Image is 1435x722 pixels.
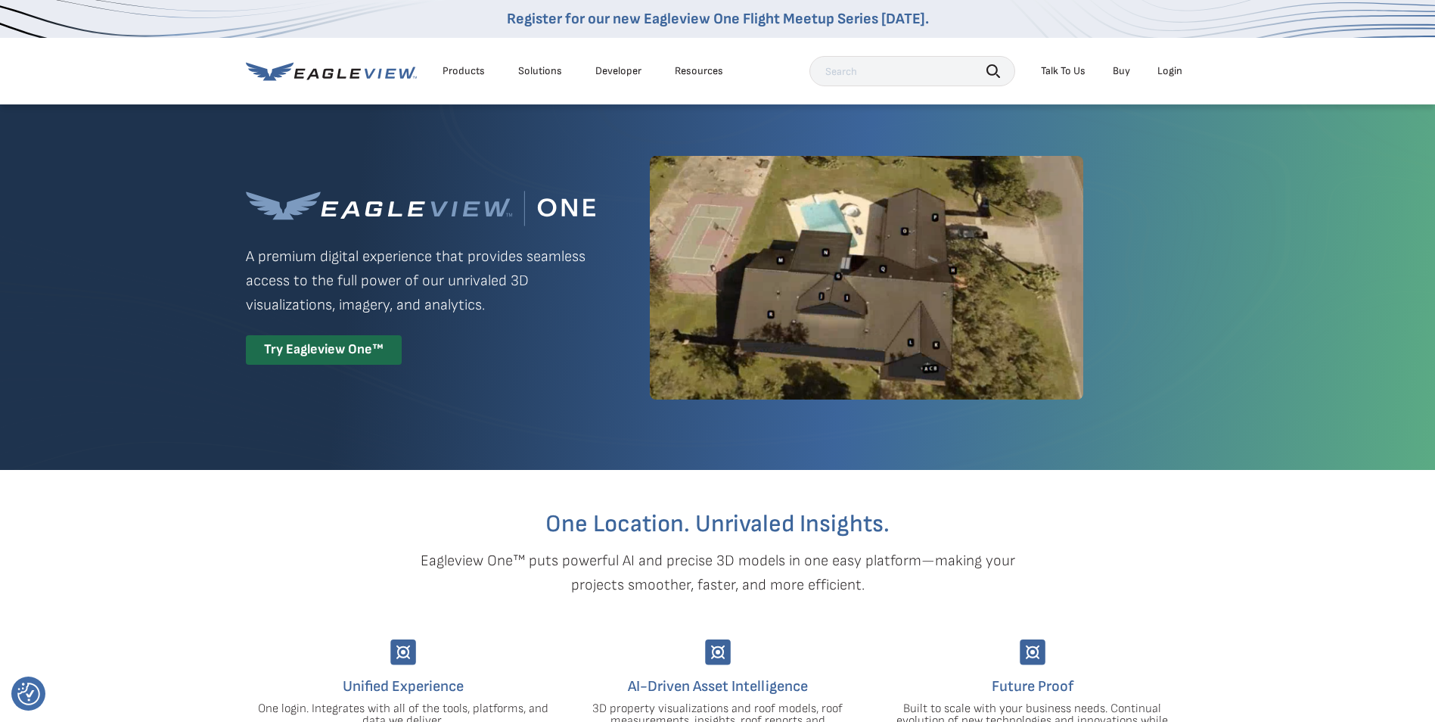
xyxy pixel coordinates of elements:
a: Register for our new Eagleview One Flight Meetup Series [DATE]. [507,10,929,28]
h2: One Location. Unrivaled Insights. [257,512,1179,537]
button: Consent Preferences [17,683,40,705]
div: Products [443,64,485,78]
h4: AI-Driven Asset Intelligence [572,674,864,699]
a: Buy [1113,64,1130,78]
p: Eagleview One™ puts powerful AI and precise 3D models in one easy platform—making your projects s... [394,549,1042,597]
h4: Unified Experience [257,674,549,699]
img: Group-9744.svg [705,640,731,665]
h4: Future Proof [887,674,1179,699]
div: Try Eagleview One™ [246,335,402,365]
img: Eagleview One™ [246,191,595,226]
img: Group-9744.svg [1020,640,1045,665]
div: Talk To Us [1041,64,1086,78]
a: Developer [595,64,641,78]
input: Search [809,56,1015,86]
div: Solutions [518,64,562,78]
img: Revisit consent button [17,683,40,705]
div: Login [1157,64,1182,78]
div: Resources [675,64,723,78]
p: A premium digital experience that provides seamless access to the full power of our unrivaled 3D ... [246,244,595,317]
img: Group-9744.svg [390,640,416,665]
